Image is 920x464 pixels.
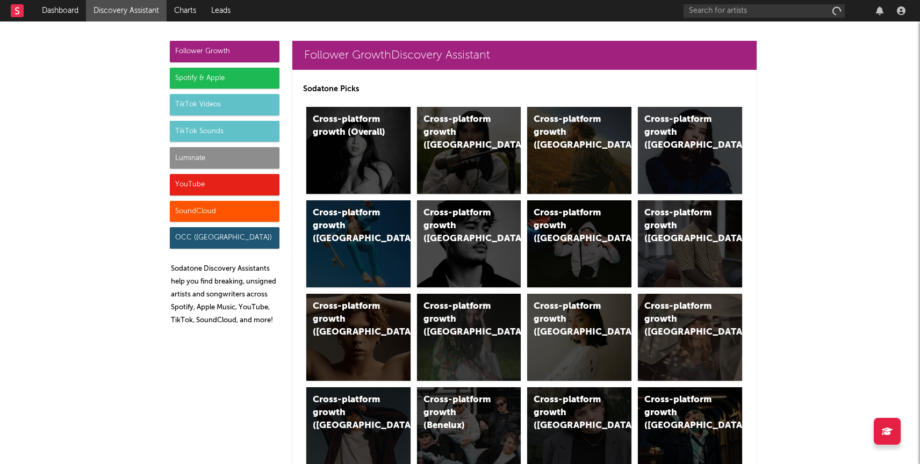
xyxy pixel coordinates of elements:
[423,300,497,339] div: Cross-platform growth ([GEOGRAPHIC_DATA])
[534,113,607,152] div: Cross-platform growth ([GEOGRAPHIC_DATA])
[534,394,607,432] div: Cross-platform growth ([GEOGRAPHIC_DATA])
[313,207,386,245] div: Cross-platform growth ([GEOGRAPHIC_DATA])
[534,300,607,339] div: Cross-platform growth ([GEOGRAPHIC_DATA])
[306,200,411,287] a: Cross-platform growth ([GEOGRAPHIC_DATA])
[684,4,845,18] input: Search for artists
[644,113,717,152] div: Cross-platform growth ([GEOGRAPHIC_DATA])
[171,263,279,327] p: Sodatone Discovery Assistants help you find breaking, unsigned artists and songwriters across Spo...
[170,41,279,62] div: Follower Growth
[170,174,279,195] div: YouTube
[534,207,607,245] div: Cross-platform growth ([GEOGRAPHIC_DATA]/GSA)
[170,147,279,169] div: Luminate
[423,113,497,152] div: Cross-platform growth ([GEOGRAPHIC_DATA])
[170,94,279,115] div: TikTok Videos
[527,107,631,194] a: Cross-platform growth ([GEOGRAPHIC_DATA])
[170,201,279,222] div: SoundCloud
[417,200,521,287] a: Cross-platform growth ([GEOGRAPHIC_DATA])
[423,207,497,245] div: Cross-platform growth ([GEOGRAPHIC_DATA])
[644,207,717,245] div: Cross-platform growth ([GEOGRAPHIC_DATA])
[638,107,742,194] a: Cross-platform growth ([GEOGRAPHIC_DATA])
[313,113,386,139] div: Cross-platform growth (Overall)
[313,300,386,339] div: Cross-platform growth ([GEOGRAPHIC_DATA])
[306,294,411,381] a: Cross-platform growth ([GEOGRAPHIC_DATA])
[638,200,742,287] a: Cross-platform growth ([GEOGRAPHIC_DATA])
[313,394,386,432] div: Cross-platform growth ([GEOGRAPHIC_DATA])
[170,68,279,89] div: Spotify & Apple
[644,300,717,339] div: Cross-platform growth ([GEOGRAPHIC_DATA])
[644,394,717,432] div: Cross-platform growth ([GEOGRAPHIC_DATA])
[306,107,411,194] a: Cross-platform growth (Overall)
[527,294,631,381] a: Cross-platform growth ([GEOGRAPHIC_DATA])
[292,41,757,70] a: Follower GrowthDiscovery Assistant
[638,294,742,381] a: Cross-platform growth ([GEOGRAPHIC_DATA])
[417,107,521,194] a: Cross-platform growth ([GEOGRAPHIC_DATA])
[417,294,521,381] a: Cross-platform growth ([GEOGRAPHIC_DATA])
[423,394,497,432] div: Cross-platform growth (Benelux)
[170,121,279,142] div: TikTok Sounds
[303,83,746,96] p: Sodatone Picks
[170,227,279,249] div: OCC ([GEOGRAPHIC_DATA])
[527,200,631,287] a: Cross-platform growth ([GEOGRAPHIC_DATA]/GSA)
